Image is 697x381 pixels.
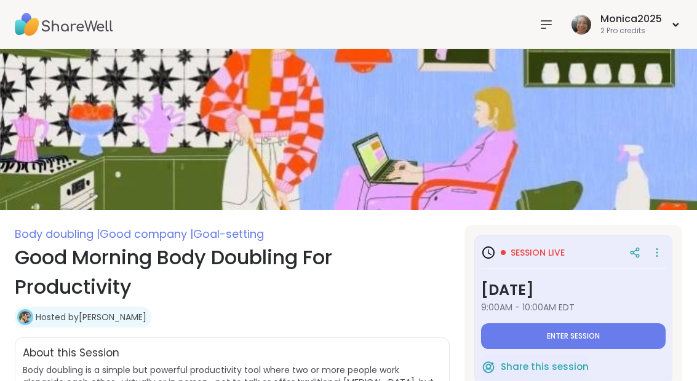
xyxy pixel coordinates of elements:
img: Adrienne_QueenOfTheDawn [19,311,31,323]
h3: [DATE] [481,279,666,301]
span: Goal-setting [193,226,264,242]
div: 2 Pro credits [600,26,662,36]
img: ShareWell Nav Logo [15,3,113,46]
img: ShareWell Logomark [481,359,496,374]
span: Enter session [547,331,600,341]
span: Good company | [100,226,193,242]
span: 9:00AM - 10:00AM EDT [481,301,666,313]
button: Share this session [481,354,589,380]
button: Enter session [481,323,666,349]
h2: About this Session [23,345,119,361]
span: Share this session [501,360,589,374]
span: Body doubling | [15,226,100,242]
h1: Good Morning Body Doubling For Productivity [15,243,450,302]
img: Monica2025 [572,15,591,34]
span: Session live [511,246,565,259]
div: Monica2025 [600,12,662,26]
a: Hosted by[PERSON_NAME] [36,311,146,323]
